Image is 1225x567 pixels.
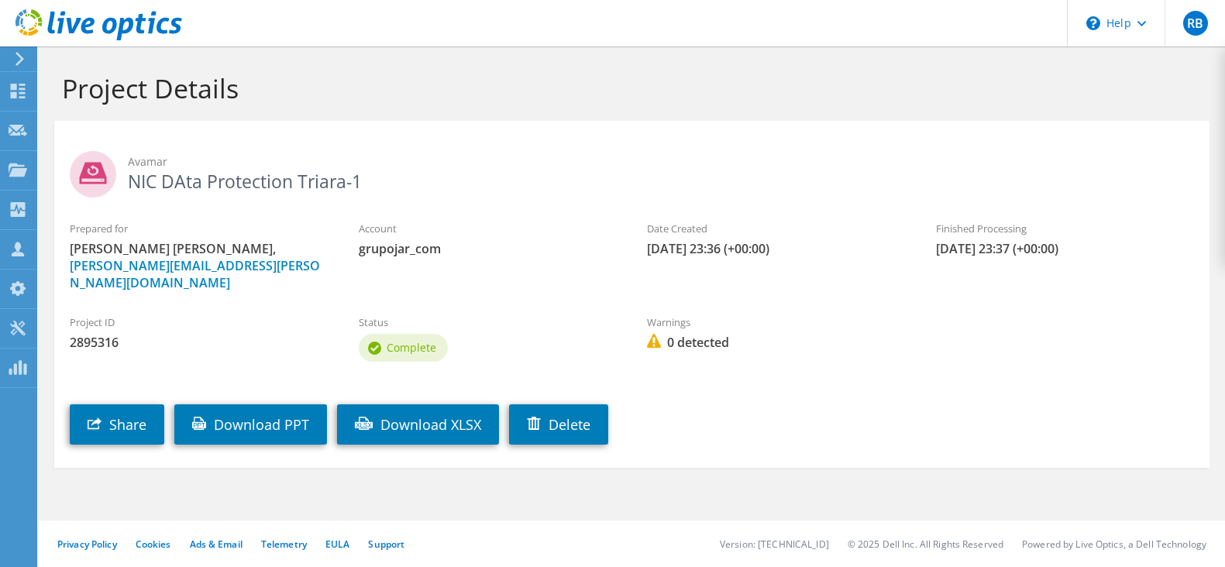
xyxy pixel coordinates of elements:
label: Finished Processing [936,221,1194,236]
label: Status [359,314,617,330]
span: 0 detected [647,334,905,351]
a: EULA [325,538,349,551]
label: Date Created [647,221,905,236]
a: [PERSON_NAME][EMAIL_ADDRESS][PERSON_NAME][DOMAIN_NAME] [70,257,320,291]
li: Version: [TECHNICAL_ID] [720,538,829,551]
li: Powered by Live Optics, a Dell Technology [1022,538,1206,551]
span: grupojar_com [359,240,617,257]
a: Support [368,538,404,551]
a: Ads & Email [190,538,243,551]
svg: \n [1086,16,1100,30]
a: Share [70,404,164,445]
span: Avamar [128,153,1194,170]
span: Complete [387,340,436,355]
h2: NIC DAta Protection Triara-1 [70,151,1194,190]
a: Download PPT [174,404,327,445]
label: Account [359,221,617,236]
span: 2895316 [70,334,328,351]
span: RB [1183,11,1208,36]
label: Warnings [647,314,905,330]
a: Telemetry [261,538,307,551]
span: [PERSON_NAME] [PERSON_NAME], [70,240,328,291]
span: [DATE] 23:37 (+00:00) [936,240,1194,257]
a: Download XLSX [337,404,499,445]
a: Delete [509,404,608,445]
li: © 2025 Dell Inc. All Rights Reserved [848,538,1003,551]
a: Cookies [136,538,171,551]
a: Privacy Policy [57,538,117,551]
label: Project ID [70,314,328,330]
span: [DATE] 23:36 (+00:00) [647,240,905,257]
h1: Project Details [62,72,1194,105]
label: Prepared for [70,221,328,236]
